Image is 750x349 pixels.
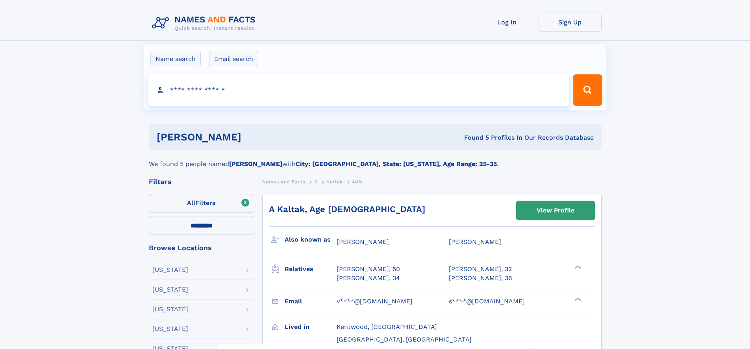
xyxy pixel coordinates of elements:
b: City: [GEOGRAPHIC_DATA], State: [US_STATE], Age Range: 25-35 [296,160,497,168]
span: K [314,179,318,185]
h3: Lived in [285,320,337,334]
span: [PERSON_NAME] [449,238,501,246]
b: [PERSON_NAME] [229,160,282,168]
div: [US_STATE] [152,326,188,332]
div: Browse Locations [149,244,254,251]
a: K [314,177,318,187]
a: A Kaltak, Age [DEMOGRAPHIC_DATA] [269,204,425,214]
button: Search Button [573,74,602,106]
a: [PERSON_NAME], 32 [449,265,512,273]
a: View Profile [517,201,594,220]
div: View Profile [537,201,574,220]
a: [PERSON_NAME], 36 [449,274,512,283]
span: All [187,199,195,207]
div: We found 5 people named with . [149,150,602,169]
label: Email search [209,51,258,67]
a: [PERSON_NAME], 50 [337,265,400,273]
span: [PERSON_NAME] [337,238,389,246]
a: [PERSON_NAME], 34 [337,274,400,283]
div: Filters [149,178,254,185]
span: Adis [352,179,363,185]
h3: Also known as [285,233,337,246]
a: Kaltak [326,177,343,187]
label: Filters [149,194,254,213]
h1: [PERSON_NAME] [157,132,353,142]
div: [US_STATE] [152,306,188,312]
div: [US_STATE] [152,267,188,273]
div: [US_STATE] [152,286,188,293]
div: ❯ [572,297,582,302]
a: Names and Facts [262,177,306,187]
h3: Email [285,295,337,308]
label: Name search [150,51,201,67]
div: ❯ [572,265,582,270]
h3: Relatives [285,262,337,276]
input: search input [148,74,570,106]
span: [GEOGRAPHIC_DATA], [GEOGRAPHIC_DATA] [337,336,472,343]
span: Kentwood, [GEOGRAPHIC_DATA] [337,323,437,331]
span: Kaltak [326,179,343,185]
a: Log In [476,13,539,32]
div: Found 5 Profiles In Our Records Database [353,133,594,142]
a: Sign Up [539,13,602,32]
img: Logo Names and Facts [149,13,262,34]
